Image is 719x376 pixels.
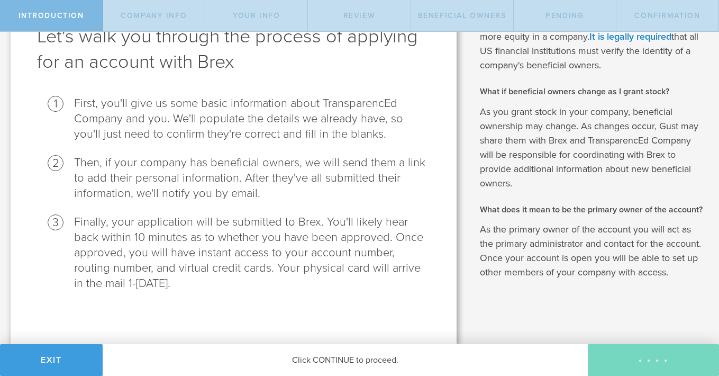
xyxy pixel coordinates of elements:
[480,15,703,73] p: A beneficial owner is a person who owns 25% or more equity in a company. that all US financial in...
[480,222,703,280] p: As the primary owner of the account you will act as the primary administrator and contact for the...
[74,214,430,291] li: Finally, your application will be submitted to Brex. You'll likely hear back within 10 minutes as...
[233,11,280,20] span: Your Info
[103,344,588,376] div: Click CONTINUE to proceed.
[589,31,671,42] a: It is legally required
[19,11,84,20] span: Introduction
[74,96,430,142] li: First, you'll give us some basic information about TransparencEd Company and you. We'll populate ...
[343,11,376,20] span: Review
[74,155,430,201] li: Then, if your company has beneficial owners, we will send them a link to add their personal infor...
[121,11,187,20] span: Company Info
[418,11,506,20] span: Beneficial Owners
[480,204,703,216] h2: What does it mean to be the primary owner of the account?
[480,86,703,97] h2: What if beneficial owners change as I grant stock?
[634,11,700,20] span: Confirmation
[480,105,703,191] p: As you grant stock in your company, beneficial ownership may change. As changes occur, Gust may s...
[545,11,584,20] span: Pending
[37,24,430,75] h1: Let's walk you through the process of applying for an account with Brex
